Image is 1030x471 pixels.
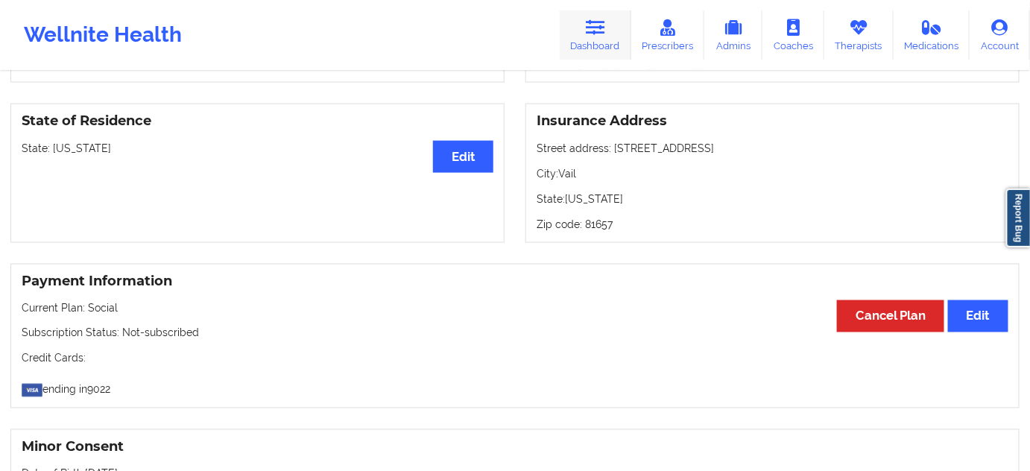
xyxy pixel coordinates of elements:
a: Coaches [762,10,824,60]
h3: State of Residence [22,113,493,130]
p: Subscription Status: Not-subscribed [22,326,1008,341]
a: Therapists [824,10,894,60]
h3: Minor Consent [22,439,1008,456]
a: Prescribers [631,10,705,60]
p: State: [US_STATE] [537,192,1008,206]
a: Medications [894,10,970,60]
button: Edit [433,141,493,173]
p: Credit Cards: [22,351,1008,366]
h3: Payment Information [22,273,1008,290]
p: ending in 9022 [22,376,1008,397]
a: Admins [704,10,762,60]
p: Street address: [STREET_ADDRESS] [537,141,1008,156]
button: Edit [948,300,1008,332]
a: Report Bug [1006,189,1030,247]
h3: Insurance Address [537,113,1008,130]
button: Cancel Plan [837,300,944,332]
p: City: Vail [537,166,1008,181]
p: Current Plan: Social [22,300,1008,315]
p: State: [US_STATE] [22,141,493,156]
p: Zip code: 81657 [537,217,1008,232]
a: Dashboard [560,10,631,60]
a: Account [970,10,1030,60]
